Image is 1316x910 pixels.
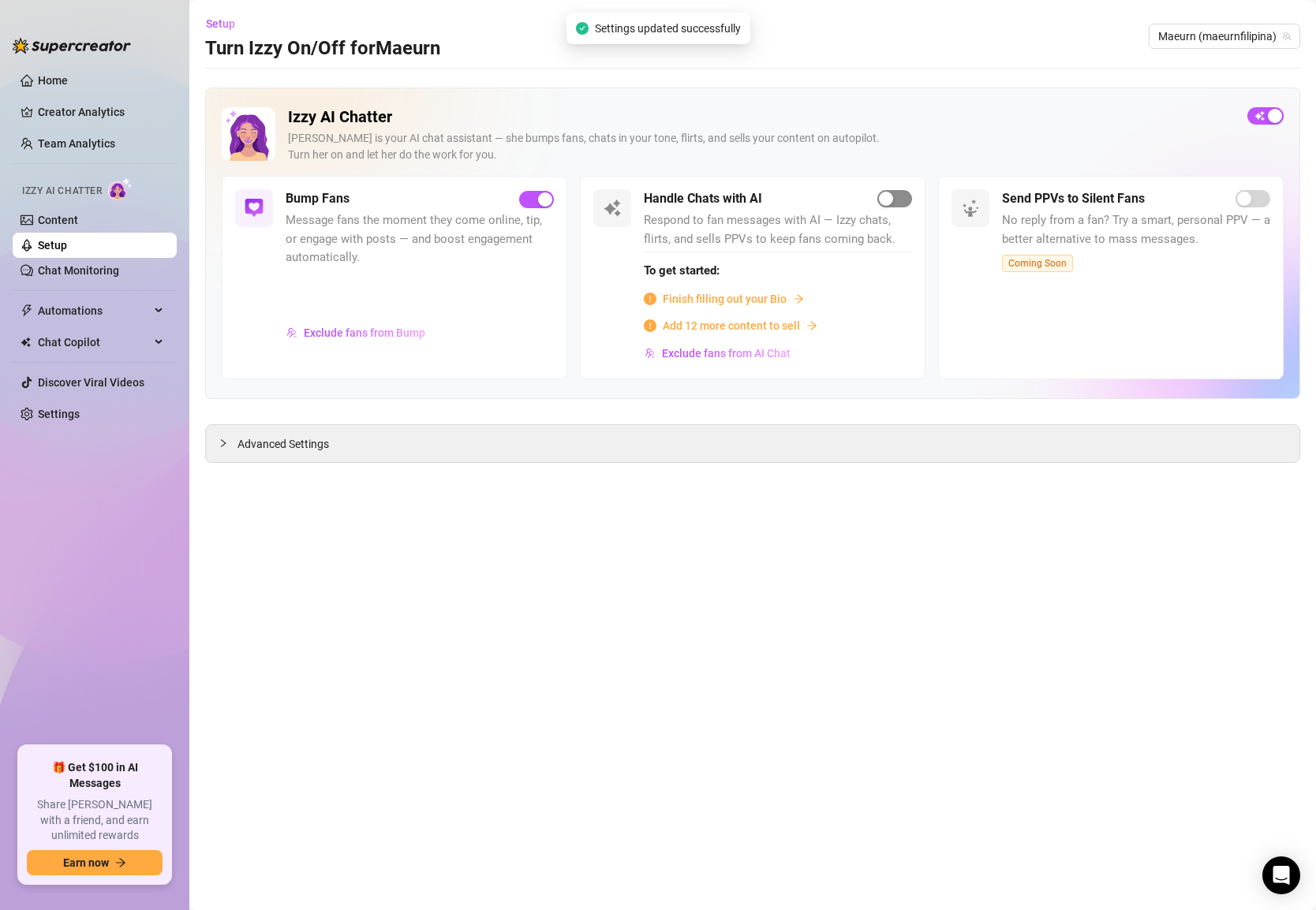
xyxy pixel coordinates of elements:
[1002,211,1270,248] span: No reply from a fan? Try a smart, personal PPV — a better alternative to mass messages.
[1002,255,1073,272] span: Coming Soon
[219,438,228,448] span: collapsed
[38,408,80,420] a: Settings
[38,264,119,277] a: Chat Monitoring
[1002,189,1145,208] h5: Send PPVs to Silent Fans
[13,38,131,54] img: logo-BBDzfeDw.svg
[663,317,800,334] span: Add 12 more content to sell
[21,304,33,317] span: thunderbolt
[108,177,133,200] img: AI Chatter
[286,211,554,267] span: Message fans the moment they come online, tip, or engage with posts — and boost engagement automa...
[22,184,102,199] span: Izzy AI Chatter
[806,320,817,331] span: arrow-right
[205,36,440,62] h3: Turn Izzy On/Off for Maeurn
[38,376,144,389] a: Discover Viral Videos
[286,320,426,345] button: Exclude fans from Bump
[644,189,762,208] h5: Handle Chats with AI
[38,74,68,87] a: Home
[576,22,589,35] span: check-circle
[63,856,109,869] span: Earn now
[1282,32,1292,41] span: team
[595,20,741,37] span: Settings updated successfully
[38,298,150,323] span: Automations
[288,107,1235,127] h2: Izzy AI Chatter
[304,326,425,339] span: Exclude fans from Bump
[663,290,787,308] span: Finish filling out your Bio
[237,435,329,453] span: Advanced Settings
[793,293,804,304] span: arrow-right
[38,99,164,125] a: Creator Analytics
[644,293,656,305] span: info-circle
[222,107,275,161] img: Izzy AI Chatter
[603,199,622,218] img: svg%3e
[219,434,237,452] div: collapsed
[286,189,350,208] h5: Bump Fans
[205,11,248,36] button: Setup
[288,130,1235,163] div: [PERSON_NAME] is your AI chat assistant — she bumps fans, chats in your tone, flirts, and sells y...
[27,797,163,844] span: Share [PERSON_NAME] with a friend, and earn unlimited rewards
[115,857,126,868] span: arrow-right
[27,850,163,875] button: Earn nowarrow-right
[1158,24,1291,48] span: Maeurn (maeurnfilipina)
[645,348,656,359] img: svg%3e
[644,263,720,278] strong: To get started:
[38,214,78,226] a: Content
[961,199,980,218] img: svg%3e
[286,327,297,338] img: svg%3e
[38,137,115,150] a: Team Analytics
[1262,856,1300,894] div: Open Intercom Messenger
[206,17,235,30] span: Setup
[245,199,264,218] img: svg%3e
[38,239,67,252] a: Setup
[644,211,912,248] span: Respond to fan messages with AI — Izzy chats, flirts, and sells PPVs to keep fans coming back.
[21,337,31,348] img: Chat Copilot
[644,341,791,366] button: Exclude fans from AI Chat
[38,330,150,355] span: Chat Copilot
[644,319,656,332] span: info-circle
[662,347,791,360] span: Exclude fans from AI Chat
[27,760,163,791] span: 🎁 Get $100 in AI Messages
